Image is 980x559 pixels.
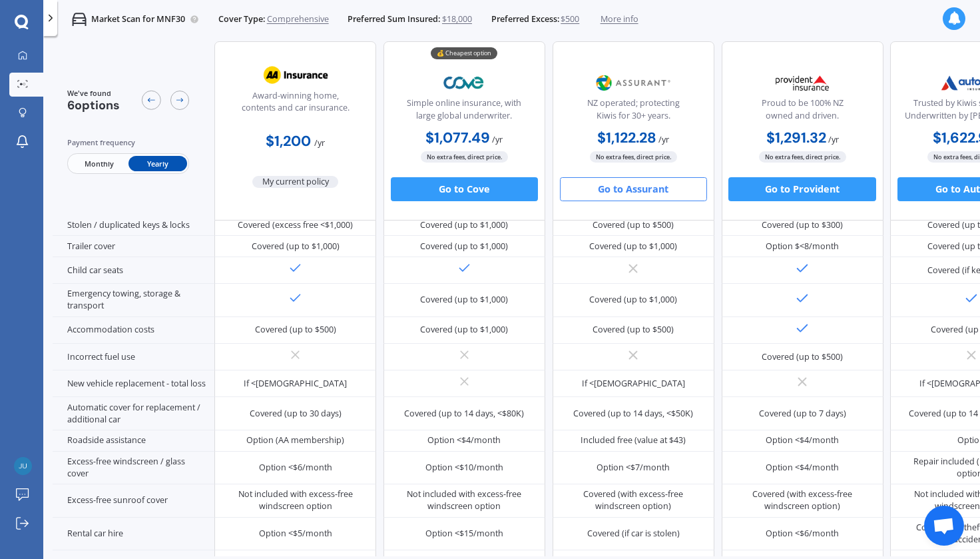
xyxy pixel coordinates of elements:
div: New vehicle replacement - total loss [53,370,214,397]
img: b098fd21a97e2103b915261ee479d459 [14,457,32,475]
span: Preferred Sum Insured: [348,13,440,25]
div: Covered (with excess-free windscreen option) [561,488,705,512]
span: We've found [67,88,120,99]
div: Option <$4/month [766,434,839,446]
div: Award-winning home, contents and car insurance. [225,89,366,119]
div: Emergency towing, storage & transport [53,284,214,317]
div: Covered (up to $1,000) [420,294,508,306]
div: Covered (up to $1,000) [420,324,508,336]
div: Covered (with excess-free windscreen option) [730,488,874,512]
div: Covered (up to $500) [593,219,674,231]
span: Yearly [128,156,187,171]
div: If <[DEMOGRAPHIC_DATA] [582,378,685,390]
div: Simple online insurance, with large global underwriter. [393,97,535,127]
div: Option <$5/month [259,528,332,540]
div: Option <$6/month [766,528,839,540]
span: No extra fees, direct price. [421,151,508,162]
div: Automatic cover for replacement / additional car [53,397,214,430]
div: NZ operated; protecting Kiwis for 30+ years. [563,97,704,127]
div: Not included with excess-free windscreen option [393,488,537,512]
div: Included free (value at $43) [581,434,686,446]
div: Roadside assistance [53,430,214,452]
div: 💰 Cheapest option [431,47,497,59]
div: Option $<8/month [766,241,839,253]
div: Covered (up to $500) [255,324,336,336]
span: $18,000 [442,13,472,25]
img: Provident.png [763,68,842,98]
button: Go to Cove [391,177,538,201]
span: Cover Type: [218,13,265,25]
span: Preferred Excess: [491,13,559,25]
div: Stolen / duplicated keys & locks [53,215,214,237]
div: Covered (up to 30 days) [250,408,342,420]
div: Covered (up to $1,000) [589,294,677,306]
span: $500 [561,13,579,25]
div: Option <$15/month [425,528,503,540]
div: Option <$7/month [597,462,670,474]
div: Excess-free windscreen / glass cover [53,452,214,485]
div: Covered (up to 14 days, <$80K) [404,408,524,420]
b: $1,291.32 [766,129,826,147]
div: Not included with excess-free windscreen option [224,488,367,512]
div: Option <$6/month [259,462,332,474]
div: If <[DEMOGRAPHIC_DATA] [244,378,347,390]
div: Covered (up to $1,000) [420,219,508,231]
div: Open chat [924,506,964,546]
div: Option <$4/month [427,434,501,446]
div: Child car seats [53,257,214,284]
img: AA.webp [256,60,335,90]
b: $1,077.49 [425,129,490,147]
div: Covered (up to $1,000) [420,241,508,253]
span: No extra fees, direct price. [759,151,846,162]
img: Cove.webp [425,68,504,98]
b: $1,122.28 [597,129,656,147]
span: / yr [492,134,503,145]
button: Go to Assurant [560,177,707,201]
div: Covered (excess free <$1,000) [238,219,353,231]
span: / yr [314,137,325,149]
div: Covered (up to 14 days, <$50K) [573,408,693,420]
div: Covered (up to $500) [593,324,674,336]
div: Excess-free sunroof cover [53,484,214,518]
button: Go to Provident [728,177,875,201]
span: 6 options [67,97,120,113]
div: Payment frequency [67,137,190,149]
div: Covered (up to $1,000) [589,241,677,253]
div: Trailer cover [53,236,214,257]
span: / yr [828,134,839,145]
div: Rental car hire [53,518,214,551]
span: More info [601,13,638,25]
div: Covered (up to $500) [762,351,843,363]
div: Option <$10/month [425,462,503,474]
div: Covered (up to $300) [762,219,843,231]
div: Option (AA membership) [246,434,344,446]
div: Covered (up to 7 days) [759,408,846,420]
span: Monthly [69,156,128,171]
div: Option <$4/month [766,462,839,474]
b: $1,200 [266,132,311,151]
div: Covered (up to $1,000) [252,241,340,253]
img: Assurant.png [594,68,673,98]
span: / yr [658,134,669,145]
span: No extra fees, direct price. [590,151,677,162]
span: Comprehensive [267,13,329,25]
div: Covered (if car is stolen) [587,528,680,540]
div: Proud to be 100% NZ owned and driven. [732,97,873,127]
img: car.f15378c7a67c060ca3f3.svg [72,12,87,27]
div: Incorrect fuel use [53,344,214,370]
p: Market Scan for MNF30 [91,13,185,25]
span: My current policy [252,175,338,187]
div: Accommodation costs [53,317,214,344]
